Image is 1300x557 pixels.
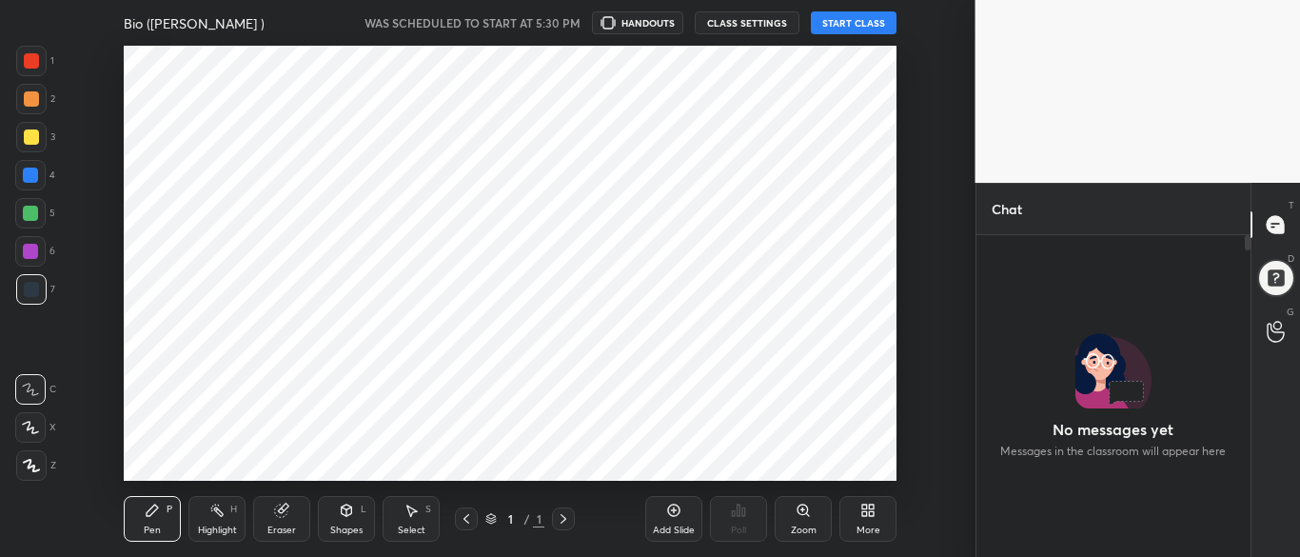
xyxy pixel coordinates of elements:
[124,14,265,32] h4: Bio ([PERSON_NAME] )
[857,526,880,535] div: More
[695,11,799,34] button: CLASS SETTINGS
[533,510,544,527] div: 1
[15,160,55,190] div: 4
[16,84,55,114] div: 2
[653,526,695,535] div: Add Slide
[167,505,172,514] div: P
[198,526,237,535] div: Highlight
[364,14,581,31] h5: WAS SCHEDULED TO START AT 5:30 PM
[523,513,529,525] div: /
[398,526,425,535] div: Select
[16,450,56,481] div: Z
[791,526,817,535] div: Zoom
[330,526,363,535] div: Shapes
[1289,198,1294,212] p: T
[230,505,237,514] div: H
[976,184,1037,234] p: Chat
[592,11,683,34] button: HANDOUTS
[16,46,54,76] div: 1
[361,505,366,514] div: L
[144,526,161,535] div: Pen
[1288,251,1294,266] p: D
[1287,305,1294,319] p: G
[267,526,296,535] div: Eraser
[16,274,55,305] div: 7
[425,505,431,514] div: S
[15,412,56,443] div: X
[16,122,55,152] div: 3
[15,236,55,267] div: 6
[15,198,55,229] div: 5
[811,11,896,34] button: START CLASS
[15,374,56,405] div: C
[501,513,520,525] div: 1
